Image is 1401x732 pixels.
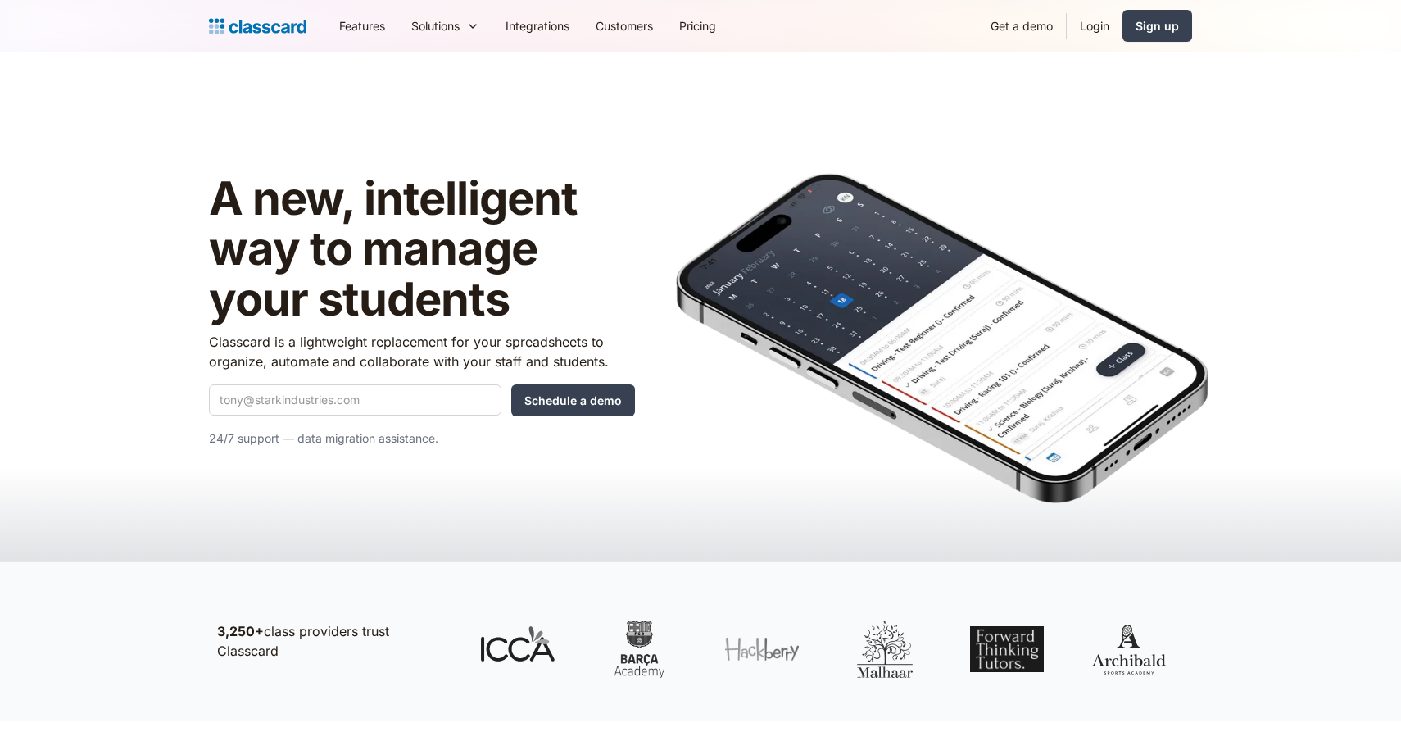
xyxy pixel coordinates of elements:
[398,7,492,44] div: Solutions
[217,621,447,661] p: class providers trust Classcard
[1122,10,1192,42] a: Sign up
[209,429,635,448] p: 24/7 support — data migration assistance.
[511,384,635,416] input: Schedule a demo
[209,384,501,416] input: tony@starkindustries.com
[977,7,1066,44] a: Get a demo
[209,15,306,38] a: home
[217,623,264,639] strong: 3,250+
[666,7,729,44] a: Pricing
[1136,17,1179,34] div: Sign up
[492,7,583,44] a: Integrations
[209,174,635,325] h1: A new, intelligent way to manage your students
[209,332,635,371] p: Classcard is a lightweight replacement for your spreadsheets to organize, automate and collaborat...
[209,384,635,416] form: Quick Demo Form
[583,7,666,44] a: Customers
[411,17,460,34] div: Solutions
[1067,7,1122,44] a: Login
[326,7,398,44] a: Features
